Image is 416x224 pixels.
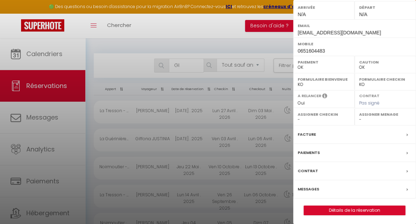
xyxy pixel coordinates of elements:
[359,4,411,11] label: Départ
[298,40,411,47] label: Mobile
[298,76,350,83] label: Formulaire Bienvenue
[359,59,411,66] label: Caution
[298,131,316,138] label: Facture
[298,185,319,193] label: Messages
[304,205,405,215] button: Détails de la réservation
[298,12,306,17] span: N/A
[359,111,411,118] label: Assigner Menage
[298,4,350,11] label: Arrivée
[359,76,411,83] label: Formulaire Checkin
[298,59,350,66] label: Paiement
[298,30,381,35] span: [EMAIL_ADDRESS][DOMAIN_NAME]
[359,12,367,17] span: N/A
[298,22,411,29] label: Email
[298,149,320,156] label: Paiements
[359,93,379,97] label: Contrat
[359,100,379,106] span: Pas signé
[298,111,350,118] label: Assigner Checkin
[298,93,321,99] label: A relancer
[6,3,27,24] button: Ouvrir le widget de chat LiveChat
[298,167,318,175] label: Contrat
[322,93,327,101] i: Sélectionner OUI si vous souhaiter envoyer les séquences de messages post-checkout
[298,48,325,54] span: 0651604483
[304,206,405,215] a: Détails de la réservation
